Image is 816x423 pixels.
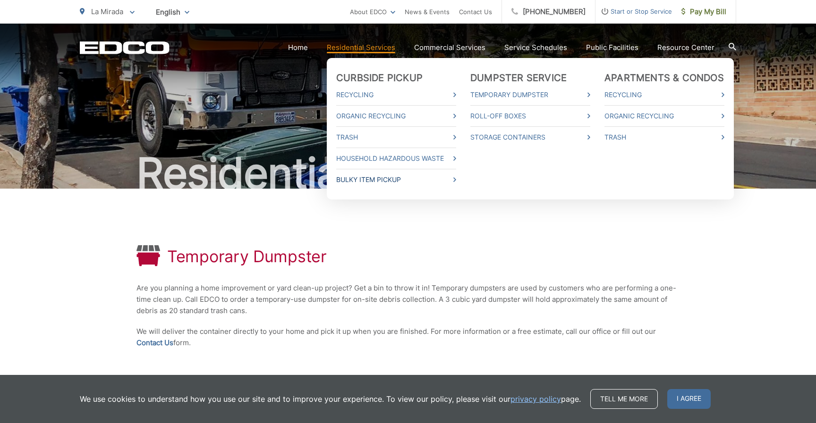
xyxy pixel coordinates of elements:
[681,6,726,17] span: Pay My Bill
[336,72,423,83] a: Curbside Pickup
[459,6,492,17] a: Contact Us
[470,132,590,143] a: Storage Containers
[604,72,724,83] a: Apartments & Condos
[504,42,567,53] a: Service Schedules
[336,153,456,164] a: Household Hazardous Waste
[604,110,724,122] a: Organic Recycling
[604,132,724,143] a: Trash
[590,389,658,409] a: Tell me more
[336,174,456,185] a: Bulky Item Pickup
[80,150,736,197] h2: Residential Services
[470,89,590,100] a: Temporary Dumpster
[80,41,170,54] a: EDCD logo. Return to the homepage.
[470,72,567,83] a: Dumpster Service
[136,326,680,348] p: We will deliver the container directly to your home and pick it up when you are finished. For mor...
[414,42,485,53] a: Commercial Services
[136,337,173,348] a: Contact Us
[510,393,561,405] a: privacy policy
[167,247,327,266] h1: Temporary Dumpster
[336,132,456,143] a: Trash
[80,393,581,405] p: We use cookies to understand how you use our site and to improve your experience. To view our pol...
[470,110,590,122] a: Roll-Off Boxes
[91,7,123,16] span: La Mirada
[336,89,456,100] a: Recycling
[586,42,638,53] a: Public Facilities
[604,89,724,100] a: Recycling
[149,4,196,20] span: English
[405,6,450,17] a: News & Events
[336,110,456,122] a: Organic Recycling
[350,6,395,17] a: About EDCO
[288,42,308,53] a: Home
[327,42,395,53] a: Residential Services
[667,389,711,409] span: I agree
[657,42,714,53] a: Resource Center
[136,282,680,316] p: Are you planning a home improvement or yard clean-up project? Get a bin to throw it in! Temporary...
